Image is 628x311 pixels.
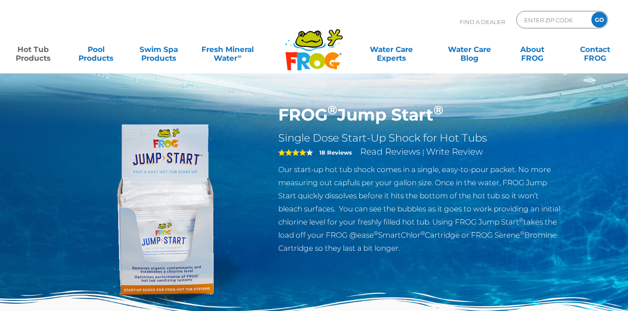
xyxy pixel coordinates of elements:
[508,41,556,58] a: AboutFROG
[352,41,431,58] a: Water CareExperts
[460,11,505,33] p: Find A Dealer
[278,149,306,156] span: 4
[278,131,563,145] h2: Single Dose Start-Up Shock for Hot Tubs
[72,41,120,58] a: PoolProducts
[426,146,483,157] a: Write Review
[591,12,607,28] input: GO
[374,230,378,236] sup: ®
[65,105,265,305] img: jump-start.png
[570,41,619,58] a: ContactFROG
[278,105,563,125] h1: FROG Jump Start
[519,217,523,223] sup: ®
[319,149,352,156] strong: 18 Reviews
[433,102,443,117] sup: ®
[278,163,563,255] p: Our start-up hot tub shock comes in a single, easy-to-pour packet. No more measuring out capfuls ...
[360,146,420,157] a: Read Reviews
[237,53,241,59] sup: ∞
[280,17,348,71] img: Frog Products Logo
[520,230,524,236] sup: ®
[328,102,337,117] sup: ®
[134,41,183,58] a: Swim SpaProducts
[445,41,494,58] a: Water CareBlog
[9,41,58,58] a: Hot TubProducts
[422,148,424,156] span: |
[420,230,425,236] sup: ®
[197,41,258,58] a: Fresh MineralWater∞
